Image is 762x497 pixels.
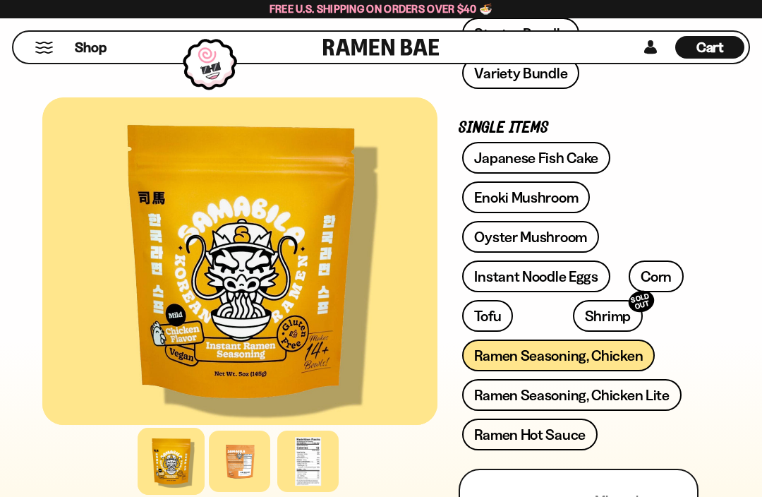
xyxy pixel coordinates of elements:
a: Instant Noodle Eggs [462,261,610,292]
a: Corn [629,261,684,292]
a: Tofu [462,300,513,332]
span: Free U.S. Shipping on Orders over $40 🍜 [270,2,493,16]
a: Japanese Fish Cake [462,142,610,174]
a: Ramen Seasoning, Chicken Lite [462,379,681,411]
div: SOLD OUT [626,288,657,316]
a: Cart [675,32,744,63]
a: Shop [75,36,107,59]
button: Mobile Menu Trigger [35,42,54,54]
a: Oyster Mushroom [462,221,599,253]
a: ShrimpSOLD OUT [573,300,643,332]
a: Enoki Mushroom [462,181,590,213]
a: Ramen Hot Sauce [462,419,598,450]
p: Single Items [459,121,698,135]
span: Shop [75,38,107,57]
span: Cart [696,39,724,56]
